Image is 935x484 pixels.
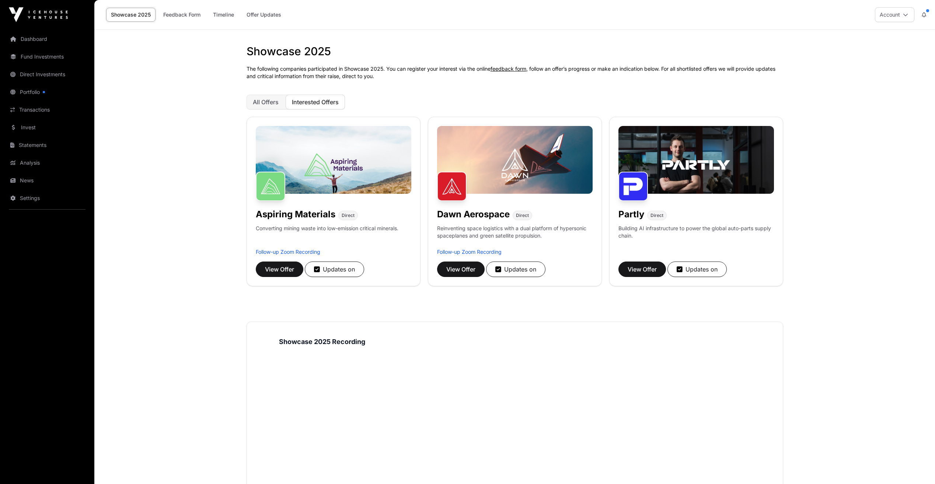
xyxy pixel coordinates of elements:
div: Updates on [495,265,536,274]
a: Analysis [6,155,88,171]
a: Dashboard [6,31,88,47]
a: Feedback Form [158,8,205,22]
img: Partly-Banner.jpg [618,126,774,194]
iframe: Chat Widget [898,449,935,484]
button: Interested Offers [286,95,345,109]
button: Updates on [667,262,727,277]
button: Account [875,7,914,22]
span: View Offer [446,265,475,274]
span: View Offer [628,265,657,274]
a: Transactions [6,102,88,118]
button: View Offer [437,262,485,277]
img: Icehouse Ventures Logo [9,7,68,22]
a: Settings [6,190,88,206]
p: Reinventing space logistics with a dual platform of hypersonic spaceplanes and green satellite pr... [437,225,593,248]
img: Partly [618,172,648,201]
img: Aspiring-Banner.jpg [256,126,411,194]
h1: Showcase 2025 [247,45,783,58]
span: Direct [342,213,355,218]
button: Updates on [486,262,545,277]
h1: Partly [618,208,644,220]
a: Direct Investments [6,66,88,83]
img: Dawn-Banner.jpg [437,126,593,194]
a: Invest [6,119,88,136]
img: Aspiring Materials [256,172,285,201]
button: Updates on [305,262,364,277]
a: Showcase 2025 [106,8,156,22]
a: Statements [6,137,88,153]
a: Offer Updates [242,8,286,22]
a: Timeline [208,8,239,22]
a: Fund Investments [6,49,88,65]
button: View Offer [618,262,666,277]
p: Building AI infrastructure to power the global auto-parts supply chain. [618,225,774,248]
div: Updates on [677,265,718,274]
span: All Offers [253,98,279,106]
h1: Dawn Aerospace [437,208,510,220]
p: The following companies participated in Showcase 2025. You can register your interest via the onl... [247,65,783,80]
span: Direct [516,213,529,218]
button: View Offer [256,262,303,277]
button: All Offers [247,95,285,109]
div: Updates on [314,265,355,274]
a: Follow-up Zoom Recording [256,249,320,255]
span: View Offer [265,265,294,274]
span: Direct [650,213,663,218]
p: Converting mining waste into low-emission critical minerals. [256,225,398,248]
strong: Showcase 2025 Recording [279,338,365,346]
span: Interested Offers [292,98,339,106]
a: feedback form [491,66,526,72]
a: Follow-up Zoom Recording [437,249,502,255]
a: News [6,172,88,189]
h1: Aspiring Materials [256,208,335,220]
img: Dawn Aerospace [437,172,467,201]
a: Portfolio [6,84,88,100]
